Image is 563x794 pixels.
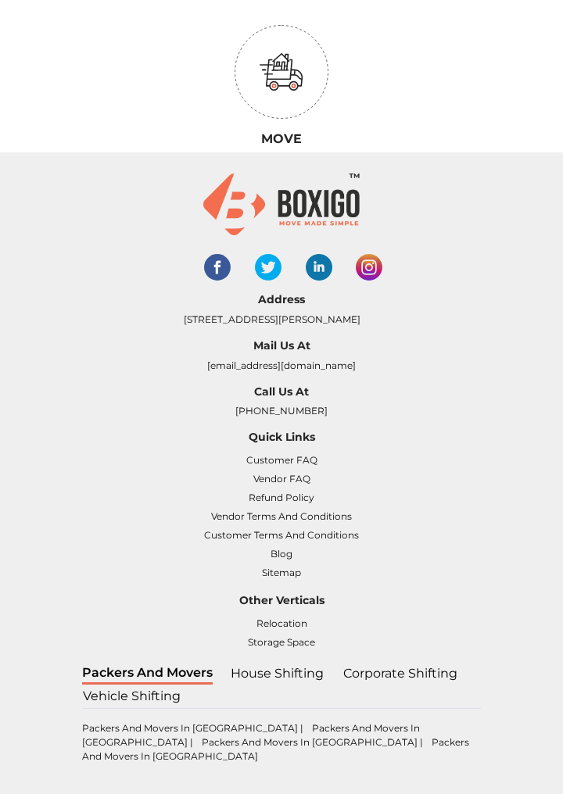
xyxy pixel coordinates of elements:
p: [STREET_ADDRESS][PERSON_NAME] [82,313,481,327]
a: Vehicle Shifting [82,686,181,706]
img: circle [235,25,328,119]
a: Packers and Movers in [GEOGRAPHIC_DATA] | [82,722,306,734]
img: twitter-social-links [255,254,281,281]
a: Packers and Movers in [GEOGRAPHIC_DATA] | [202,736,425,748]
a: Sitemap [262,567,301,578]
h6: Mail Us At [82,339,481,352]
a: Storage Space [248,636,315,648]
h6: Other Verticals [82,594,481,607]
a: Refund Policy [249,492,314,503]
a: Customer Terms and Conditions [204,529,359,541]
a: [PHONE_NUMBER] [235,405,328,417]
a: [EMAIL_ADDRESS][DOMAIN_NAME] [207,359,356,371]
img: linked-in-social-links [306,254,332,281]
a: Relocation [256,617,307,629]
a: Vendor FAQ [253,473,310,485]
a: Packers and Movers in [GEOGRAPHIC_DATA] [82,736,469,762]
a: Vendor Terms and Conditions [211,510,352,522]
h6: Address [82,293,481,306]
h6: Quick Links [82,431,481,444]
img: boxigo_logo_small [203,173,360,235]
a: House shifting [230,663,325,684]
a: Corporate shifting [342,663,458,684]
img: move [260,53,303,91]
a: Customer FAQ [246,454,317,466]
a: Packers and Movers [82,663,213,685]
a: Blog [271,548,292,560]
img: instagram-social-links [356,254,382,281]
h3: Move [122,131,441,146]
h6: Call Us At [82,385,481,399]
img: facebook-social-links [204,254,231,281]
a: Packers and Movers in [GEOGRAPHIC_DATA] | [82,722,420,748]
